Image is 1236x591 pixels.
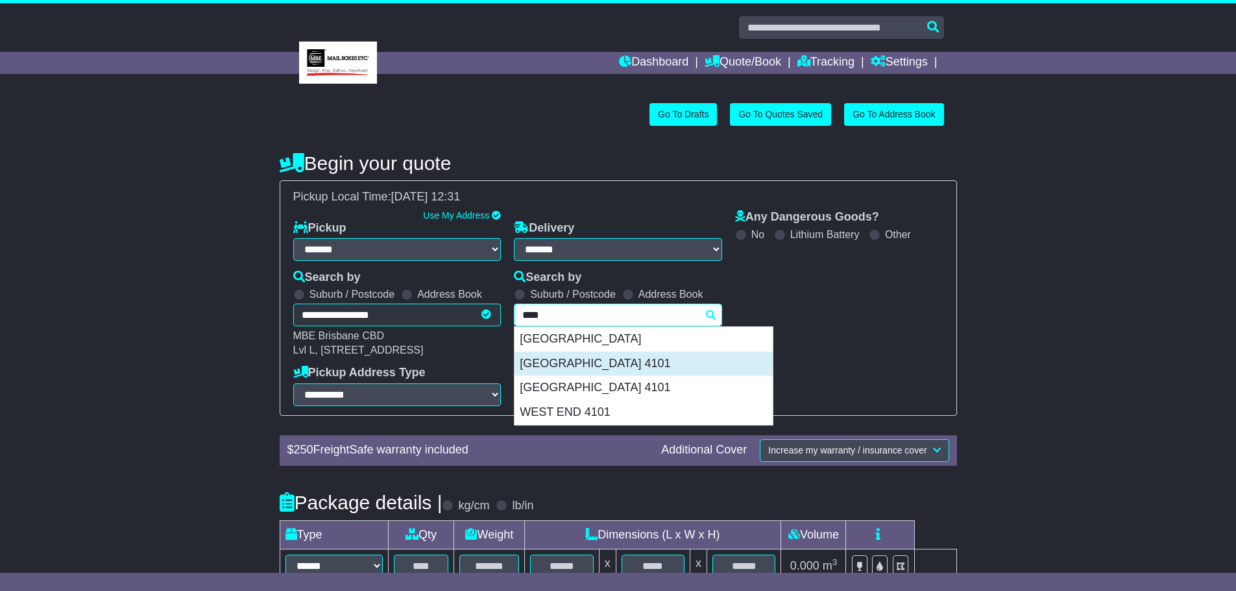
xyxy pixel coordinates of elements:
button: Increase my warranty / insurance cover [760,439,949,462]
label: Suburb / Postcode [309,288,395,300]
a: Go To Address Book [844,103,943,126]
a: Use My Address [423,210,489,221]
div: [GEOGRAPHIC_DATA] 4101 [515,376,773,400]
label: Pickup Address Type [293,366,426,380]
label: Search by [514,271,581,285]
img: MBE Brisbane CBD [299,42,377,84]
span: m [823,559,838,572]
sup: 3 [832,557,838,567]
h4: Begin your quote [280,152,957,174]
td: x [599,549,616,583]
label: Lithium Battery [790,228,860,241]
span: 250 [294,443,313,456]
label: lb/in [512,499,533,513]
label: Search by [293,271,361,285]
label: Other [885,228,911,241]
label: Any Dangerous Goods? [735,210,879,224]
div: [GEOGRAPHIC_DATA] 4101 [515,352,773,376]
div: [GEOGRAPHIC_DATA] [515,327,773,352]
label: Address Book [417,288,482,300]
td: Volume [781,520,846,549]
a: Tracking [797,52,854,74]
a: Go To Quotes Saved [730,103,831,126]
label: kg/cm [458,499,489,513]
span: 0.000 [790,559,819,572]
td: Dimensions (L x W x H) [525,520,781,549]
label: Suburb / Postcode [530,288,616,300]
label: Pickup [293,221,346,235]
div: WEST END 4101 [515,400,773,425]
label: No [751,228,764,241]
span: Increase my warranty / insurance cover [768,445,927,455]
div: Pickup Local Time: [287,190,950,204]
td: x [690,549,707,583]
a: Dashboard [619,52,688,74]
div: Additional Cover [655,443,753,457]
span: [DATE] 12:31 [391,190,461,203]
span: MBE Brisbane CBD [293,330,385,341]
a: Settings [871,52,928,74]
h4: Package details | [280,492,442,513]
span: Lvl L, [STREET_ADDRESS] [293,344,424,356]
td: Type [280,520,388,549]
div: $ FreightSafe warranty included [281,443,655,457]
td: Weight [454,520,525,549]
label: Address Book [638,288,703,300]
td: Qty [388,520,454,549]
label: Delivery [514,221,574,235]
a: Quote/Book [705,52,781,74]
a: Go To Drafts [649,103,717,126]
